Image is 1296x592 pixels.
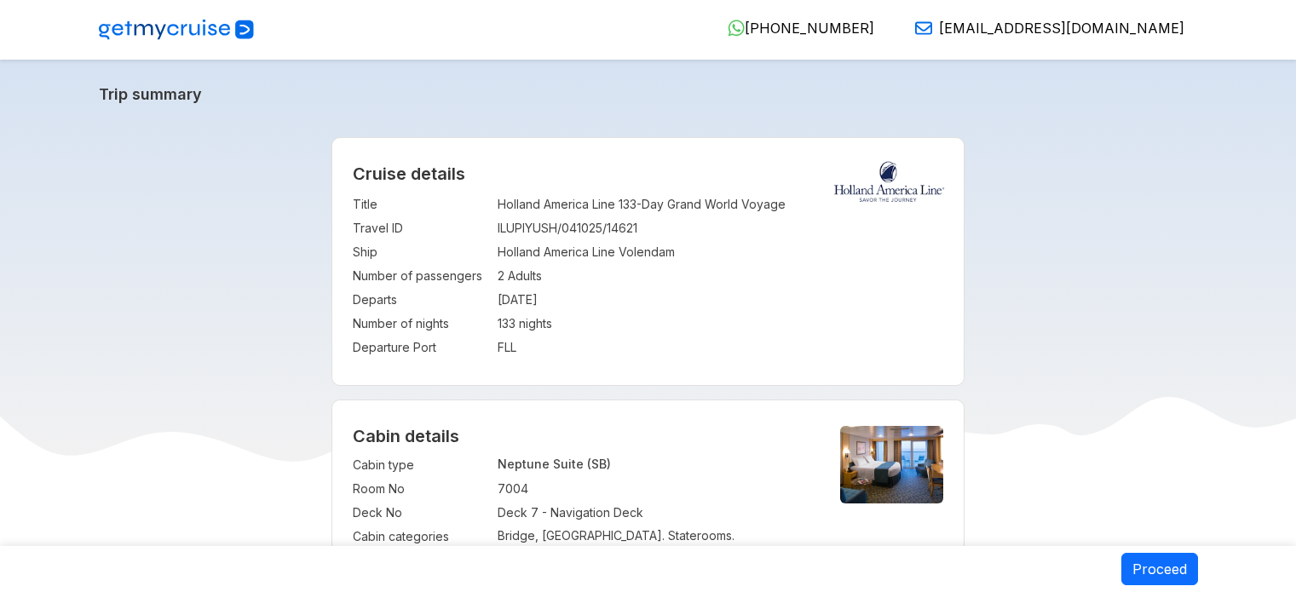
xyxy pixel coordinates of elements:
td: Room No [353,477,489,501]
p: Bridge, [GEOGRAPHIC_DATA]. Staterooms. [498,528,811,543]
td: : [489,312,498,336]
a: [PHONE_NUMBER] [714,20,874,37]
button: Proceed [1121,553,1198,585]
td: : [489,288,498,312]
td: : [489,193,498,216]
td: Title [353,193,489,216]
td: : [489,477,498,501]
td: 7004 [498,477,811,501]
img: Email [915,20,932,37]
td: Number of nights [353,312,489,336]
td: : [489,240,498,264]
td: Departure Port [353,336,489,359]
td: Departs [353,288,489,312]
td: Deck 7 - Navigation Deck [498,501,811,525]
span: [PHONE_NUMBER] [745,20,874,37]
td: Cabin type [353,453,489,477]
td: Cabin categories [353,525,489,549]
p: Neptune Suite [498,457,811,471]
td: Holland America Line Volendam [498,240,943,264]
td: : [489,216,498,240]
h4: Cabin details [353,426,943,446]
td: : [489,525,498,549]
td: : [489,453,498,477]
span: (SB) [587,457,611,471]
td: : [489,264,498,288]
td: FLL [498,336,943,359]
img: WhatsApp [728,20,745,37]
h2: Cruise details [353,164,943,184]
td: ILUPIYUSH/041025/14621 [498,216,943,240]
td: : [489,501,498,525]
td: Number of passengers [353,264,489,288]
td: 2 Adults [498,264,943,288]
a: [EMAIL_ADDRESS][DOMAIN_NAME] [901,20,1184,37]
span: [EMAIL_ADDRESS][DOMAIN_NAME] [939,20,1184,37]
td: Deck No [353,501,489,525]
a: Trip summary [99,85,1198,103]
td: Ship [353,240,489,264]
td: : [489,336,498,359]
td: Holland America Line 133-Day Grand World Voyage [498,193,943,216]
td: Travel ID [353,216,489,240]
td: [DATE] [498,288,943,312]
td: 133 nights [498,312,943,336]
